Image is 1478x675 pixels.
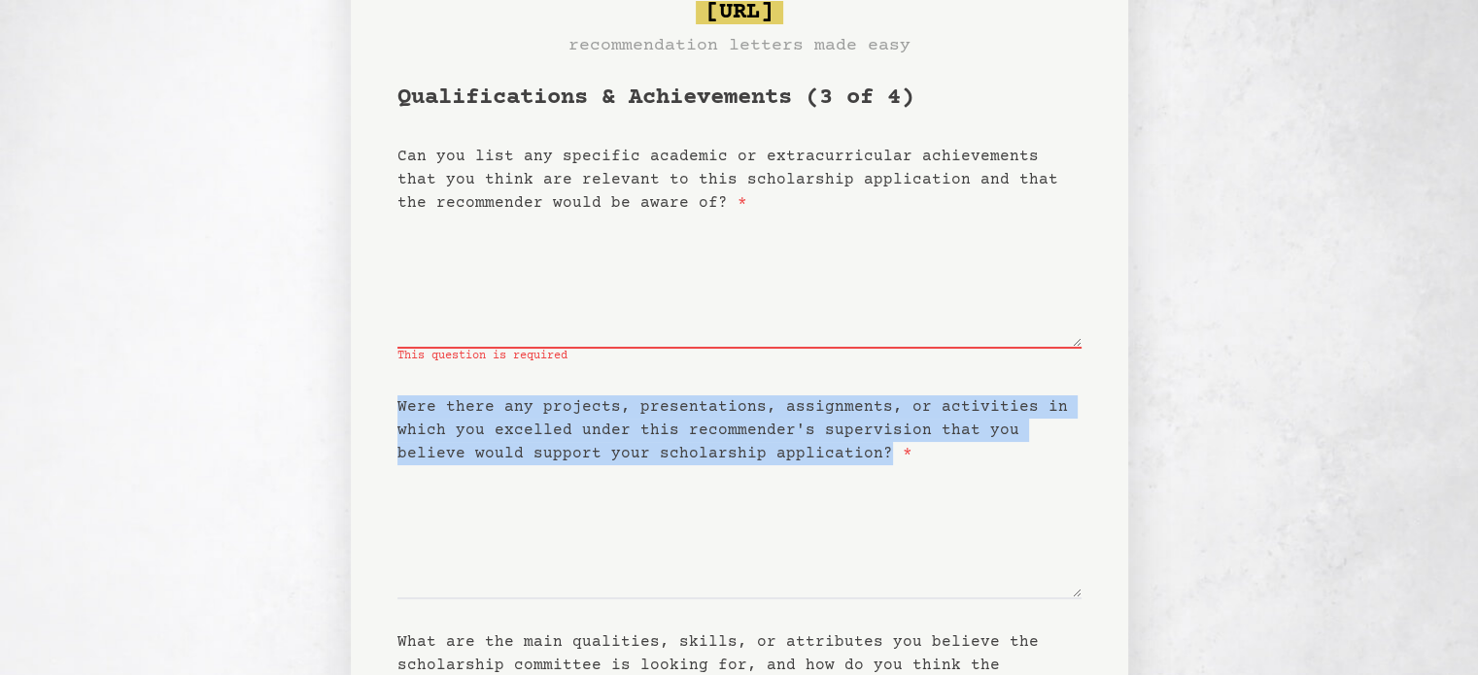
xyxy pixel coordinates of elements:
[568,32,911,59] h3: recommendation letters made easy
[397,83,1082,114] h1: Qualifications & Achievements (3 of 4)
[397,349,1082,364] span: This question is required
[397,398,1068,462] label: Were there any projects, presentations, assignments, or activities in which you excelled under th...
[397,148,1058,212] label: Can you list any specific academic or extracurricular achievements that you think are relevant to...
[696,1,783,24] span: [URL]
